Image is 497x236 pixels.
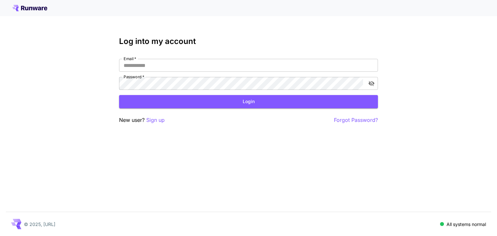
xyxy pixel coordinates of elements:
[447,221,486,228] p: All systems normal
[24,221,55,228] p: © 2025, [URL]
[119,95,378,108] button: Login
[334,116,378,124] button: Forgot Password?
[146,116,165,124] button: Sign up
[124,56,136,61] label: Email
[124,74,144,80] label: Password
[119,116,165,124] p: New user?
[366,78,377,89] button: toggle password visibility
[119,37,378,46] h3: Log into my account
